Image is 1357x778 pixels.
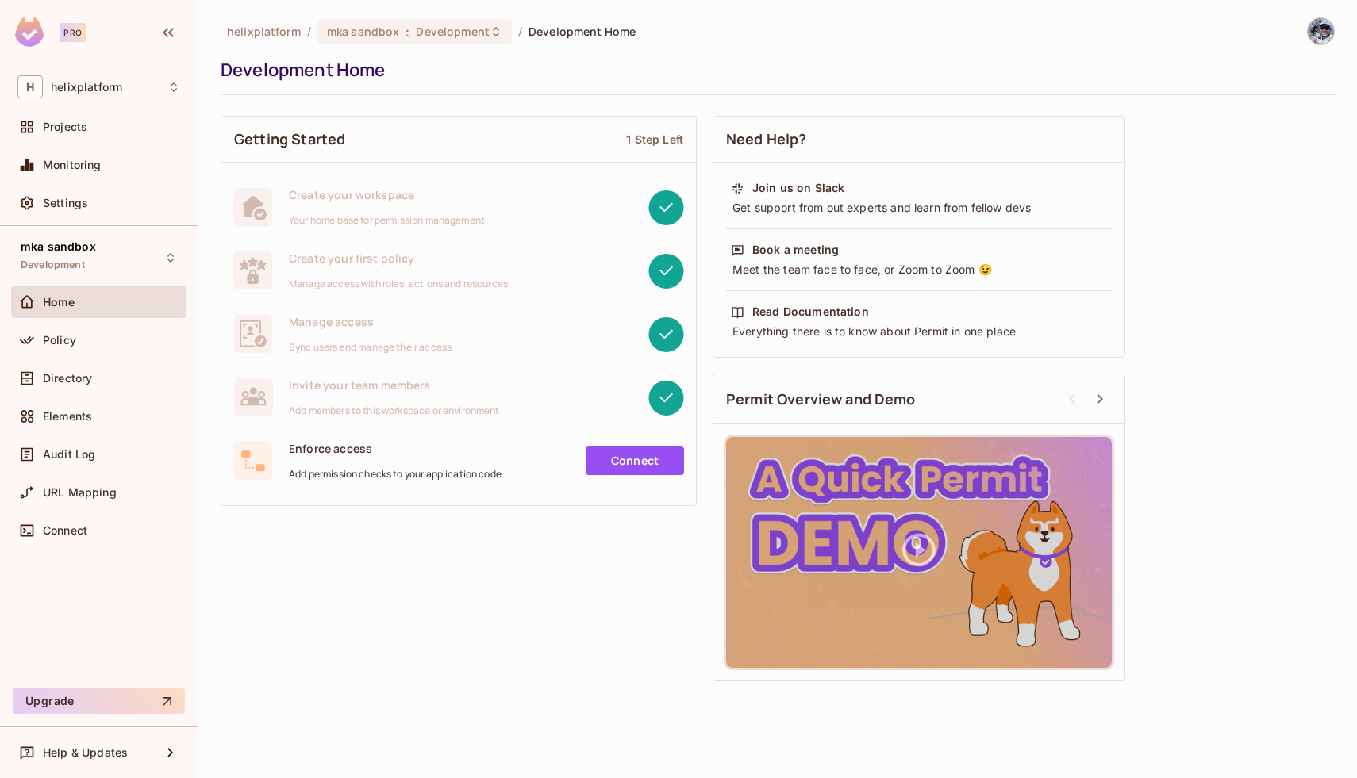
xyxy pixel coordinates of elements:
[586,446,684,475] a: Connect
[234,129,345,149] span: Getting Started
[752,304,869,320] div: Read Documentation
[51,81,122,94] span: Workspace: helixplatform
[289,341,452,354] span: Sync users and manage their access
[731,324,1107,339] div: Everything there is to know about Permit in one place
[289,468,502,481] span: Add permission checks to your application code
[21,259,85,271] span: Development
[60,23,86,42] div: Pro
[43,334,76,347] span: Policy
[726,389,916,409] span: Permit Overview and Demo
[289,378,500,393] span: Invite your team members
[43,524,87,537] span: Connect
[731,200,1107,216] div: Get support from out experts and learn from fellow devs
[327,24,399,39] span: mka sandbox
[405,25,410,38] span: :
[626,132,683,147] div: 1 Step Left
[227,24,301,39] span: the active workspace
[518,24,522,39] li: /
[43,121,87,133] span: Projects
[289,251,508,266] span: Create your first policy
[43,746,128,759] span: Help & Updates
[43,159,102,171] span: Monitoring
[17,75,43,98] span: H
[289,404,500,417] span: Add members to this workspace or environment
[289,314,452,329] span: Manage access
[752,242,839,258] div: Book a meeting
[726,129,807,149] span: Need Help?
[731,262,1107,278] div: Meet the team face to face, or Zoom to Zoom 😉
[289,278,508,290] span: Manage access with roles, actions and resources
[43,486,117,499] span: URL Mapping
[529,24,636,39] span: Development Home
[43,410,92,423] span: Elements
[43,197,88,209] span: Settings
[21,240,96,253] span: mka sandbox
[15,17,44,47] img: SReyMgAAAABJRU5ErkJggg==
[13,688,185,714] button: Upgrade
[752,180,844,196] div: Join us on Slack
[43,296,75,309] span: Home
[289,441,502,456] span: Enforce access
[43,372,92,385] span: Directory
[289,187,485,202] span: Create your workspace
[43,448,95,461] span: Audit Log
[289,214,485,227] span: Your home base for permission management
[416,24,489,39] span: Development
[221,58,1327,82] div: Development Home
[307,24,311,39] li: /
[1308,18,1334,44] img: michael.amato@helix.com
